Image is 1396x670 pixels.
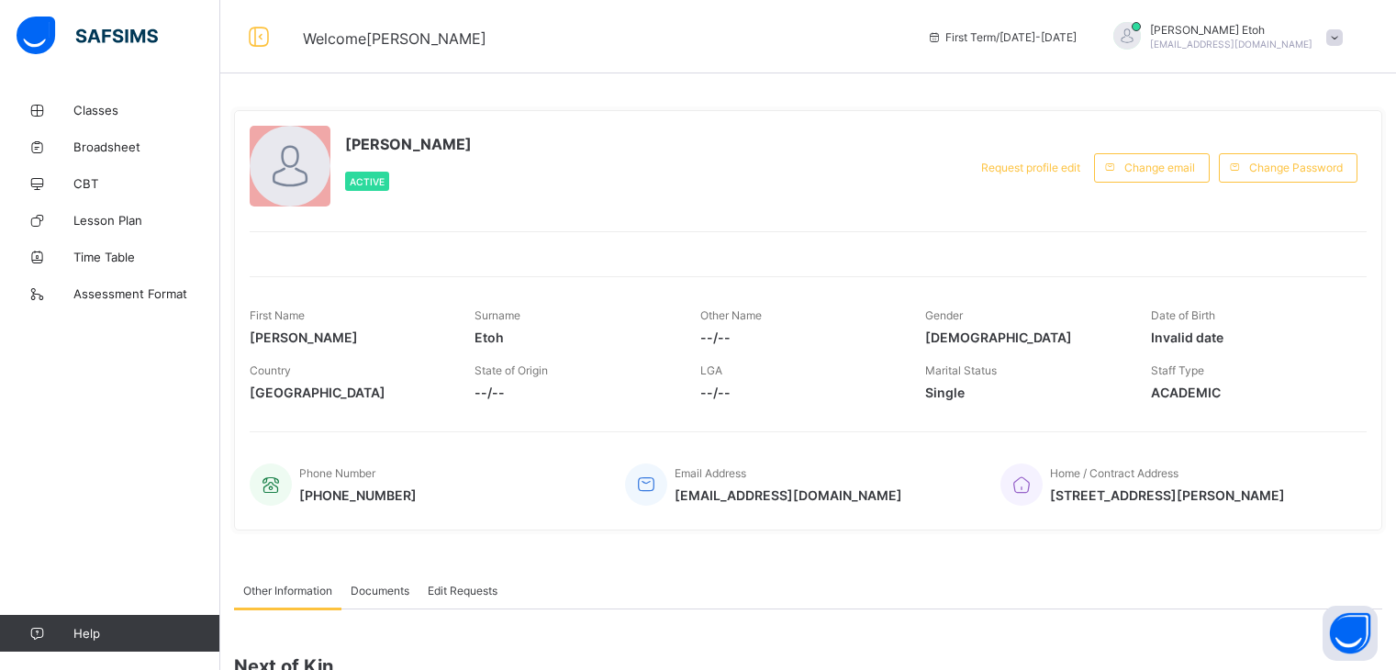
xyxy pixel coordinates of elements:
[925,329,1122,345] span: [DEMOGRAPHIC_DATA]
[1323,606,1378,661] button: Open asap
[475,329,672,345] span: Etoh
[250,385,447,400] span: [GEOGRAPHIC_DATA]
[73,250,220,264] span: Time Table
[475,308,520,322] span: Surname
[250,308,305,322] span: First Name
[73,286,220,301] span: Assessment Format
[299,487,417,503] span: [PHONE_NUMBER]
[1050,487,1285,503] span: [STREET_ADDRESS][PERSON_NAME]
[700,329,898,345] span: --/--
[700,385,898,400] span: --/--
[17,17,158,55] img: safsims
[675,487,902,503] span: [EMAIL_ADDRESS][DOMAIN_NAME]
[73,176,220,191] span: CBT
[1150,23,1312,37] span: [PERSON_NAME] Etoh
[1124,161,1195,174] span: Change email
[73,103,220,117] span: Classes
[700,363,722,377] span: LGA
[1095,22,1352,52] div: StephanieEtoh
[345,135,472,153] span: [PERSON_NAME]
[925,363,997,377] span: Marital Status
[981,161,1080,174] span: Request profile edit
[73,140,220,154] span: Broadsheet
[927,30,1077,44] span: session/term information
[475,363,548,377] span: State of Origin
[73,626,219,641] span: Help
[1151,363,1204,377] span: Staff Type
[925,385,1122,400] span: Single
[351,584,409,597] span: Documents
[675,466,746,480] span: Email Address
[73,213,220,228] span: Lesson Plan
[250,363,291,377] span: Country
[1151,385,1348,400] span: ACADEMIC
[428,584,497,597] span: Edit Requests
[243,584,332,597] span: Other Information
[475,385,672,400] span: --/--
[700,308,762,322] span: Other Name
[250,329,447,345] span: [PERSON_NAME]
[299,466,375,480] span: Phone Number
[925,308,963,322] span: Gender
[1249,161,1343,174] span: Change Password
[1150,39,1312,50] span: [EMAIL_ADDRESS][DOMAIN_NAME]
[1050,466,1178,480] span: Home / Contract Address
[1151,308,1215,322] span: Date of Birth
[350,176,385,187] span: Active
[303,29,486,48] span: Welcome [PERSON_NAME]
[1151,329,1348,345] span: Invalid date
